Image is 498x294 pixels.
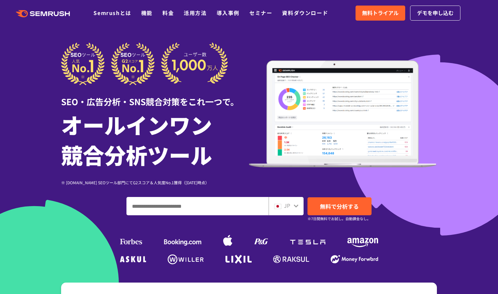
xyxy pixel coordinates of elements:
a: 機能 [141,9,153,17]
div: SEO・広告分析・SNS競合対策をこれ一つで。 [61,85,249,108]
a: 料金 [162,9,174,17]
a: 資料ダウンロード [282,9,328,17]
h1: オールインワン 競合分析ツール [61,109,249,170]
input: ドメイン、キーワードまたはURLを入力してください [127,197,268,215]
span: JP [284,202,290,209]
a: 無料トライアル [356,6,405,21]
a: デモを申し込む [410,6,460,21]
span: 無料トライアル [362,9,399,17]
a: 無料で分析する [307,197,372,215]
a: 導入事例 [217,9,240,17]
a: セミナー [249,9,272,17]
small: ※7日間無料でお試し。自動課金なし。 [307,216,371,222]
span: 無料で分析する [320,202,359,210]
a: 活用方法 [184,9,207,17]
div: ※ [DOMAIN_NAME] SEOツール部門にてG2スコア＆人気度No.1獲得（[DATE]時点） [61,179,249,186]
span: デモを申し込む [417,9,454,17]
a: Semrushとは [93,9,131,17]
